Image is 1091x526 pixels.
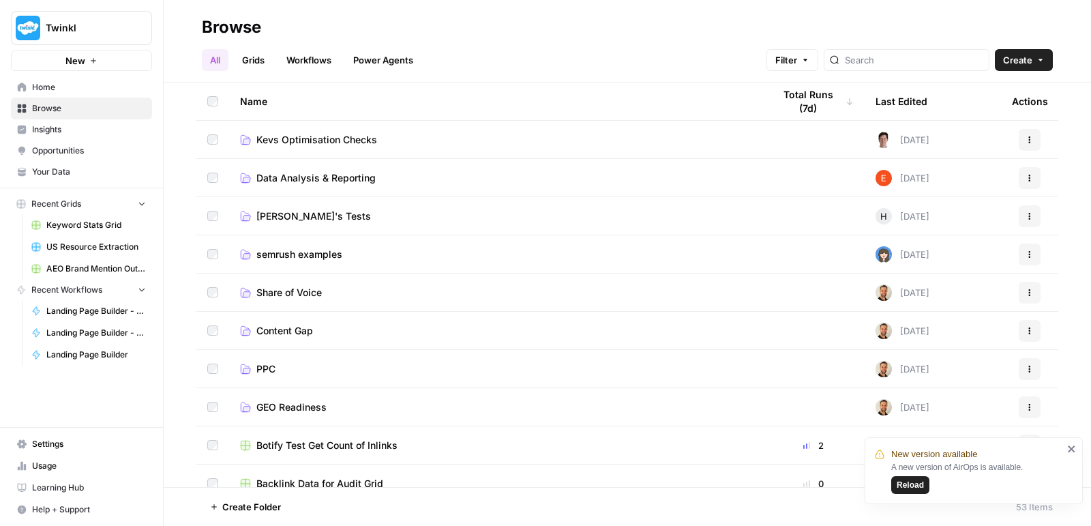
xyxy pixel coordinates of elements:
[773,477,854,491] div: 0
[876,132,929,148] div: [DATE]
[11,76,152,98] a: Home
[46,241,146,253] span: US Resource Extraction
[11,433,152,455] a: Settings
[11,11,152,45] button: Workspace: Twinkl
[32,482,146,494] span: Learning Hub
[876,284,929,301] div: [DATE]
[240,248,751,261] a: semrush examples
[222,500,281,514] span: Create Folder
[202,49,228,71] a: All
[1016,500,1053,514] div: 53 Items
[11,499,152,521] button: Help + Support
[234,49,273,71] a: Grids
[31,284,102,296] span: Recent Workflows
[240,83,751,120] div: Name
[773,83,854,120] div: Total Runs (7d)
[345,49,421,71] a: Power Agents
[240,286,751,299] a: Share of Voice
[11,280,152,300] button: Recent Workflows
[202,16,261,38] div: Browse
[25,300,152,322] a: Landing Page Builder - Alt 1
[25,344,152,366] a: Landing Page Builder
[876,208,929,224] div: [DATE]
[11,50,152,71] button: New
[11,98,152,119] a: Browse
[256,439,398,452] span: Botify Test Get Count of Inlinks
[11,194,152,214] button: Recent Grids
[876,323,892,339] img: ggqkytmprpadj6gr8422u7b6ymfp
[1003,53,1032,67] span: Create
[32,438,146,450] span: Settings
[240,439,751,452] a: Botify Test Get Count of Inlinks
[256,133,377,147] span: Kevs Optimisation Checks
[32,123,146,136] span: Insights
[1012,83,1048,120] div: Actions
[240,400,751,414] a: GEO Readiness
[880,209,887,223] span: H
[46,327,146,339] span: Landing Page Builder - [GEOGRAPHIC_DATA]
[876,246,892,263] img: b65sxp8wo9gq7o48wcjghdpjk03q
[876,284,892,301] img: ggqkytmprpadj6gr8422u7b6ymfp
[891,448,977,461] span: New version available
[11,477,152,499] a: Learning Hub
[32,102,146,115] span: Browse
[876,399,892,415] img: ggqkytmprpadj6gr8422u7b6ymfp
[46,21,128,35] span: Twinkl
[46,305,146,317] span: Landing Page Builder - Alt 1
[32,503,146,516] span: Help + Support
[256,400,327,414] span: GEO Readiness
[876,361,892,377] img: ggqkytmprpadj6gr8422u7b6ymfp
[16,16,40,40] img: Twinkl Logo
[25,322,152,344] a: Landing Page Builder - [GEOGRAPHIC_DATA]
[32,460,146,472] span: Usage
[773,439,854,452] div: 2
[256,362,275,376] span: PPC
[845,53,983,67] input: Search
[876,170,892,186] img: 8y9pl6iujm21he1dbx14kgzmrglr
[240,171,751,185] a: Data Analysis & Reporting
[46,263,146,275] span: AEO Brand Mention Outreach
[65,54,85,68] span: New
[25,214,152,236] a: Keyword Stats Grid
[1067,443,1077,454] button: close
[876,361,929,377] div: [DATE]
[11,455,152,477] a: Usage
[11,161,152,183] a: Your Data
[995,49,1053,71] button: Create
[876,132,892,148] img: 5fjcwz9j96yb8k4p8fxbxtl1nran
[240,209,751,223] a: [PERSON_NAME]'s Tests
[46,219,146,231] span: Keyword Stats Grid
[240,133,751,147] a: Kevs Optimisation Checks
[32,145,146,157] span: Opportunities
[32,81,146,93] span: Home
[11,140,152,162] a: Opportunities
[897,479,924,491] span: Reload
[775,53,797,67] span: Filter
[256,477,383,491] span: Backlink Data for Audit Grid
[876,246,929,263] div: [DATE]
[766,49,818,71] button: Filter
[876,323,929,339] div: [DATE]
[25,258,152,280] a: AEO Brand Mention Outreach
[256,171,376,185] span: Data Analysis & Reporting
[202,496,289,518] button: Create Folder
[256,248,342,261] span: semrush examples
[25,236,152,258] a: US Resource Extraction
[256,286,322,299] span: Share of Voice
[32,166,146,178] span: Your Data
[240,362,751,376] a: PPC
[876,83,927,120] div: Last Edited
[891,461,1063,494] div: A new version of AirOps is available.
[256,324,313,338] span: Content Gap
[240,477,751,491] a: Backlink Data for Audit Grid
[876,399,929,415] div: [DATE]
[31,198,81,210] span: Recent Grids
[278,49,340,71] a: Workflows
[46,349,146,361] span: Landing Page Builder
[256,209,371,223] span: [PERSON_NAME]'s Tests
[11,119,152,141] a: Insights
[876,170,929,186] div: [DATE]
[891,476,929,494] button: Reload
[240,324,751,338] a: Content Gap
